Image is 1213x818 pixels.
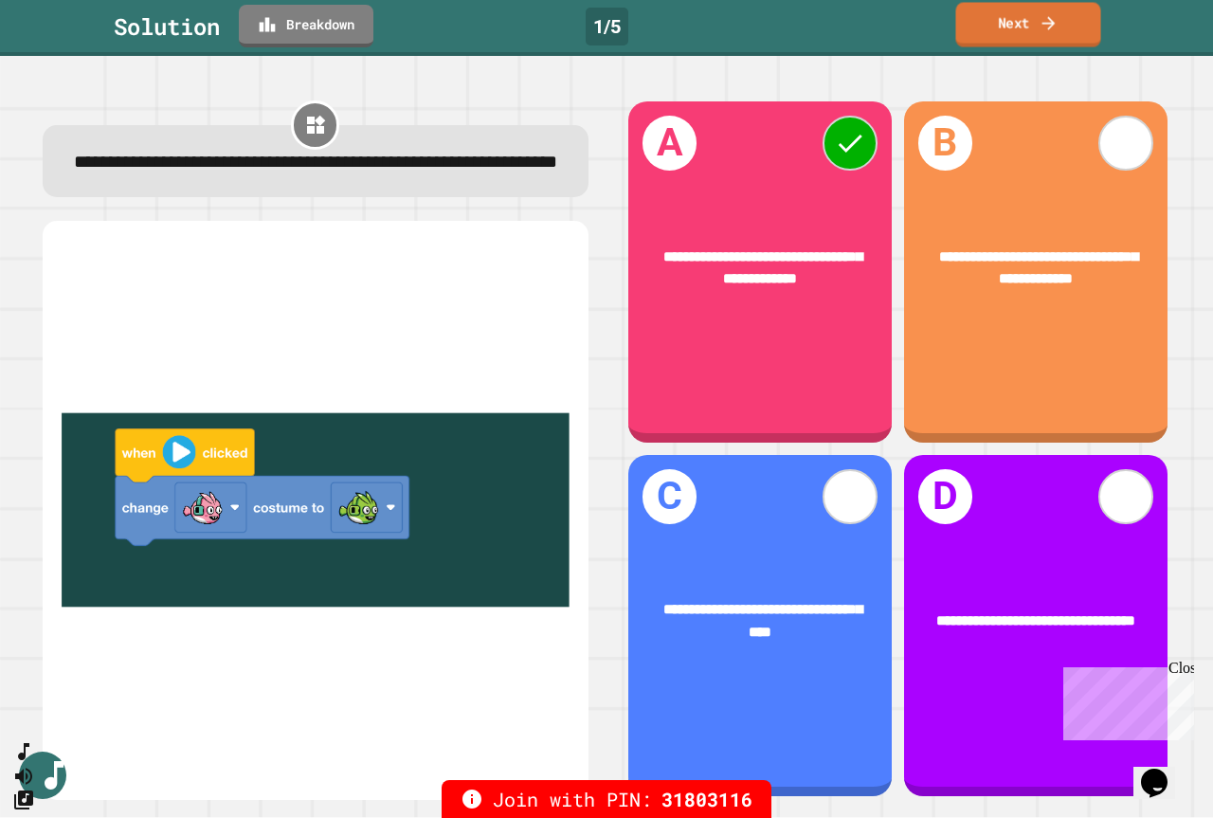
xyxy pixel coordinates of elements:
div: Join with PIN: [442,780,771,818]
button: Mute music [12,764,35,788]
a: Breakdown [239,5,373,47]
h1: A [643,116,697,171]
span: 31803116 [661,785,752,813]
button: SpeedDial basic example [12,740,35,764]
div: Solution [114,9,220,44]
div: 1 / 5 [586,8,628,45]
h1: B [918,116,973,171]
img: quiz-media%2F09KYvY5LCv8Pv5nCZTRN.png [62,245,570,776]
h1: C [643,469,697,524]
iframe: chat widget [1056,660,1194,740]
iframe: chat widget [1133,742,1194,799]
button: Change Music [12,788,35,811]
a: Next [955,3,1100,47]
h1: D [918,469,973,524]
div: Chat with us now!Close [8,8,131,120]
